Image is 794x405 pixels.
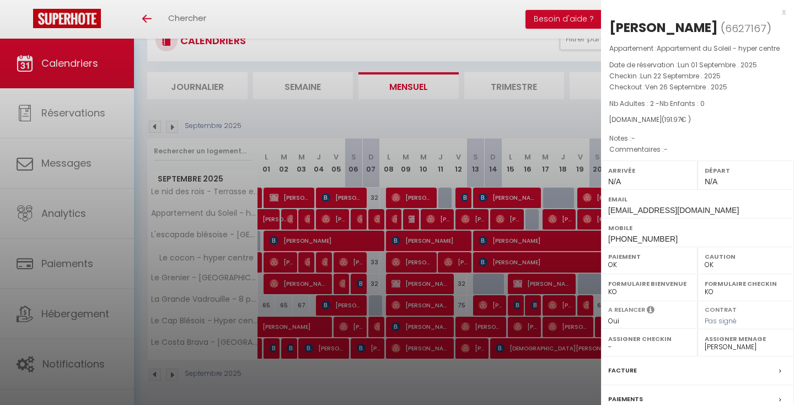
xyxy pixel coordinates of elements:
p: Commentaires : [609,144,786,155]
span: - [631,134,635,143]
span: Pas signé [705,316,737,326]
p: Notes : [609,133,786,144]
label: A relancer [608,305,645,315]
span: [EMAIL_ADDRESS][DOMAIN_NAME] [608,206,739,215]
span: [PHONE_NUMBER] [608,235,678,243]
span: N/A [608,177,621,186]
label: Arrivée [608,165,690,176]
div: x [601,6,786,19]
label: Caution [705,251,787,262]
label: Contrat [705,305,737,312]
label: Formulaire Bienvenue [608,278,690,289]
span: N/A [705,177,717,186]
span: 191.97 [664,115,681,124]
label: Paiements [608,393,643,405]
label: Formulaire Checkin [705,278,787,289]
div: [PERSON_NAME] [609,19,718,36]
label: Départ [705,165,787,176]
span: Lun 22 Septembre . 2025 [640,71,721,81]
label: Mobile [608,222,787,233]
span: Nb Adultes : 2 - [609,99,705,108]
i: Sélectionner OUI si vous souhaiter envoyer les séquences de messages post-checkout [647,305,654,317]
span: ( € ) [662,115,691,124]
label: Facture [608,365,637,376]
div: [DOMAIN_NAME] [609,115,786,125]
label: Paiement [608,251,690,262]
span: Appartement du Soleil - hyper centre [657,44,780,53]
span: 6627167 [725,22,766,35]
label: Email [608,194,787,205]
span: ( ) [721,20,771,36]
p: Checkin : [609,71,786,82]
span: Lun 01 Septembre . 2025 [678,60,757,70]
label: Assigner Checkin [608,333,690,344]
p: Checkout : [609,82,786,93]
label: Assigner Menage [705,333,787,344]
p: Appartement : [609,43,786,54]
span: Ven 26 Septembre . 2025 [645,82,727,92]
span: - [664,145,668,154]
p: Date de réservation : [609,60,786,71]
span: Nb Enfants : 0 [659,99,705,108]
